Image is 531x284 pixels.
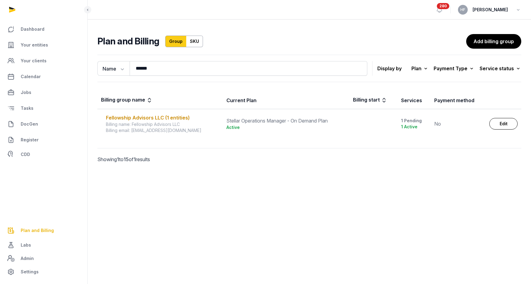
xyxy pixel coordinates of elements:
[21,241,31,249] span: Labs
[458,5,468,15] button: HF
[226,97,257,104] div: Current Plan
[5,148,82,161] a: CDD
[97,148,196,170] p: Showing to of results
[21,105,33,112] span: Tasks
[165,36,187,47] a: Group
[353,96,387,105] div: Billing start
[186,36,203,47] a: SKU
[226,124,346,130] div: Active
[5,133,82,147] a: Register
[5,69,82,84] a: Calendar
[466,34,521,49] a: Add billing group
[106,121,219,127] div: Billing name: Fellowship Advisors LLC
[489,118,518,130] a: Edit
[21,227,54,234] span: Plan and Billing
[5,101,82,116] a: Tasks
[21,73,41,80] span: Calendar
[5,265,82,279] a: Settings
[460,8,465,12] span: HF
[21,89,31,96] span: Jobs
[401,118,427,124] div: 1 Pending
[21,136,39,144] span: Register
[101,96,152,105] div: Billing group name
[134,156,136,162] span: 1
[377,64,402,73] p: Display by
[5,38,82,52] a: Your entities
[401,124,427,130] div: 1 Active
[434,97,474,104] div: Payment method
[5,22,82,36] a: Dashboard
[106,127,219,133] div: Billing email: [EMAIL_ADDRESS][DOMAIN_NAME]
[226,117,346,124] div: Stellar Operations Manager - On Demand Plan
[5,252,82,265] a: Admin
[5,238,82,252] a: Labs
[5,85,82,100] a: Jobs
[97,36,159,47] h2: Plan and Billing
[21,57,47,64] span: Your clients
[117,156,119,162] span: 1
[97,61,130,76] button: Name
[401,97,422,104] div: Services
[434,64,475,73] div: Payment Type
[480,64,521,73] div: Service status
[5,223,82,238] a: Plan and Billing
[5,117,82,131] a: DocGen
[411,64,429,73] div: Plan
[21,151,30,158] span: CDD
[21,120,38,128] span: DocGen
[106,114,219,121] div: Fellowship Advisors LLC (1 entities)
[21,41,48,49] span: Your entities
[21,26,44,33] span: Dashboard
[124,156,129,162] span: 15
[473,6,508,13] span: [PERSON_NAME]
[21,268,39,275] span: Settings
[5,54,82,68] a: Your clients
[434,120,482,127] div: No
[437,3,449,9] span: 280
[21,255,34,262] span: Admin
